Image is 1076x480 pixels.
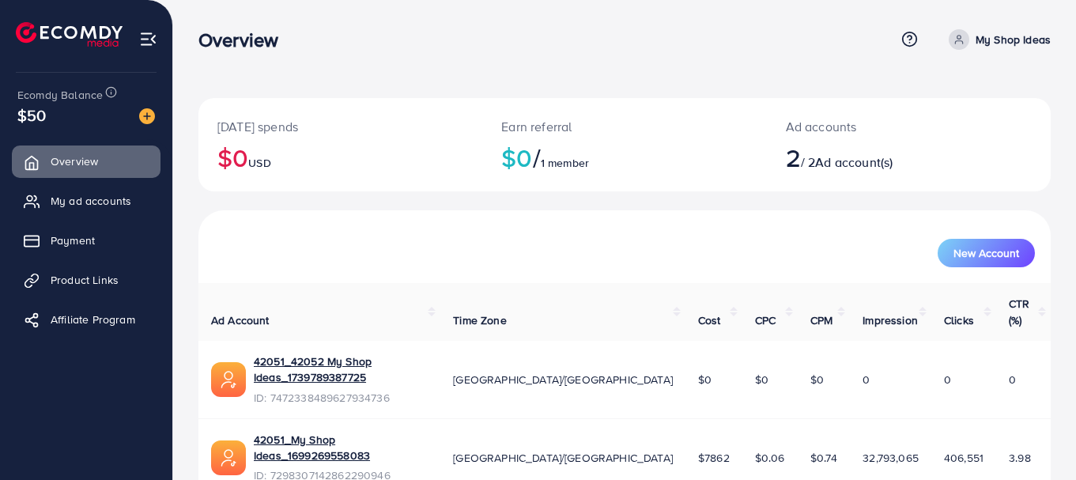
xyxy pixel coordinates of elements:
[12,304,160,335] a: Affiliate Program
[533,139,541,176] span: /
[254,353,428,386] a: 42051_42052 My Shop Ideas_1739789387725
[453,450,673,466] span: [GEOGRAPHIC_DATA]/[GEOGRAPHIC_DATA]
[17,87,103,103] span: Ecomdy Balance
[198,28,291,51] h3: Overview
[248,155,270,171] span: USD
[12,146,160,177] a: Overview
[51,312,135,327] span: Affiliate Program
[786,117,961,136] p: Ad accounts
[863,450,919,466] span: 32,793,065
[1009,409,1064,468] iframe: Chat
[453,372,673,387] span: [GEOGRAPHIC_DATA]/[GEOGRAPHIC_DATA]
[139,108,155,124] img: image
[501,117,747,136] p: Earn referral
[541,155,589,171] span: 1 member
[139,30,157,48] img: menu
[211,440,246,475] img: ic-ads-acc.e4c84228.svg
[815,153,893,171] span: Ad account(s)
[501,142,747,172] h2: $0
[944,312,974,328] span: Clicks
[211,362,246,397] img: ic-ads-acc.e4c84228.svg
[944,372,951,387] span: 0
[810,312,832,328] span: CPM
[16,22,123,47] img: logo
[453,312,506,328] span: Time Zone
[942,29,1051,50] a: My Shop Ideas
[1009,372,1016,387] span: 0
[51,272,119,288] span: Product Links
[254,390,428,406] span: ID: 7472338489627934736
[755,312,776,328] span: CPC
[755,372,768,387] span: $0
[863,372,870,387] span: 0
[786,139,801,176] span: 2
[211,312,270,328] span: Ad Account
[217,142,463,172] h2: $0
[863,312,918,328] span: Impression
[51,232,95,248] span: Payment
[12,225,160,256] a: Payment
[698,372,712,387] span: $0
[976,30,1051,49] p: My Shop Ideas
[51,153,98,169] span: Overview
[1009,296,1029,327] span: CTR (%)
[953,248,1019,259] span: New Account
[698,450,730,466] span: $7862
[944,450,984,466] span: 406,551
[698,312,721,328] span: Cost
[17,104,46,127] span: $50
[217,117,463,136] p: [DATE] spends
[51,193,131,209] span: My ad accounts
[12,264,160,296] a: Product Links
[755,450,785,466] span: $0.06
[12,185,160,217] a: My ad accounts
[938,239,1035,267] button: New Account
[810,450,838,466] span: $0.74
[786,142,961,172] h2: / 2
[254,432,428,464] a: 42051_My Shop Ideas_1699269558083
[810,372,824,387] span: $0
